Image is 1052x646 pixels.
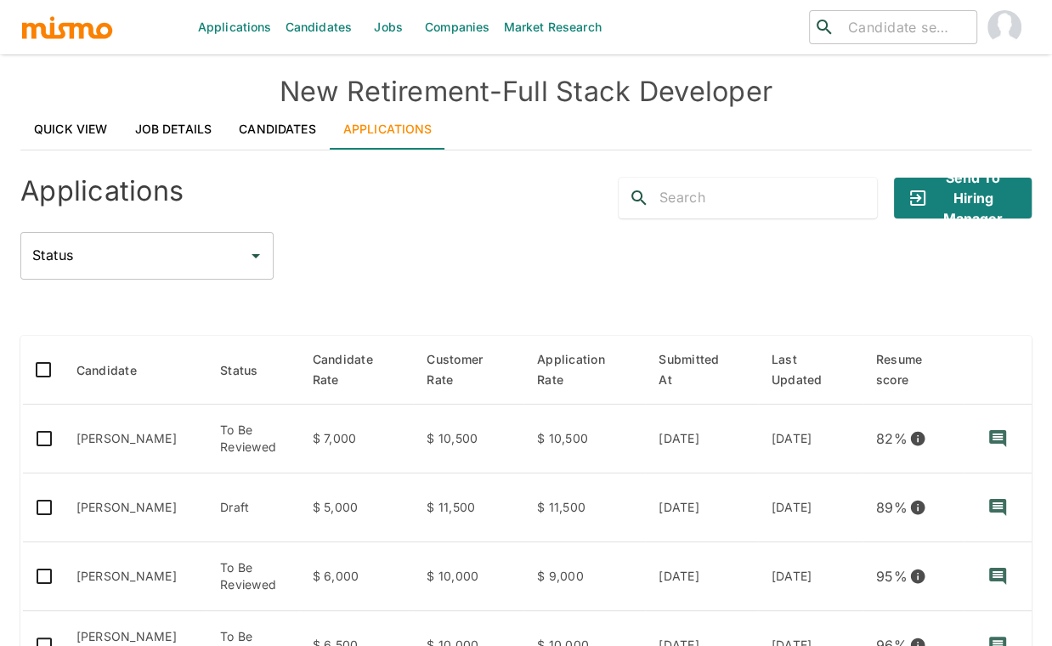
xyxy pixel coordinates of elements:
[876,427,908,450] p: 82 %
[758,473,863,542] td: [DATE]
[758,542,863,611] td: [DATE]
[225,109,330,150] a: Candidates
[299,473,414,542] td: $ 5,000
[876,564,908,588] p: 95 %
[909,568,926,585] svg: View resume score details
[876,349,950,390] span: Resume score
[206,542,298,611] td: To Be Reviewed
[244,244,268,268] button: Open
[20,75,1032,109] h4: New Retirement - Full Stack Developer
[659,349,744,390] span: Submitted At
[909,499,926,516] svg: View resume score details
[619,178,659,218] button: search
[987,10,1021,44] img: Carmen Vilachá
[758,405,863,473] td: [DATE]
[977,487,1018,528] button: recent-notes
[659,184,877,212] input: Search
[894,178,1032,218] button: Send to Hiring Manager
[645,405,757,473] td: [DATE]
[645,542,757,611] td: [DATE]
[220,360,280,381] span: Status
[313,349,400,390] span: Candidate Rate
[909,430,926,447] svg: View resume score details
[63,542,207,611] td: [PERSON_NAME]
[413,473,523,542] td: $ 11,500
[63,405,207,473] td: [PERSON_NAME]
[20,109,122,150] a: Quick View
[20,14,114,40] img: logo
[841,15,970,39] input: Candidate search
[63,473,207,542] td: [PERSON_NAME]
[537,349,631,390] span: Application Rate
[977,556,1018,597] button: recent-notes
[20,174,184,208] h4: Applications
[645,473,757,542] td: [DATE]
[772,349,849,390] span: Last Updated
[206,473,298,542] td: Draft
[876,496,908,519] p: 89 %
[299,405,414,473] td: $ 7,000
[413,405,523,473] td: $ 10,500
[427,349,510,390] span: Customer Rate
[413,542,523,611] td: $ 10,000
[76,360,159,381] span: Candidate
[330,109,446,150] a: Applications
[977,418,1018,459] button: recent-notes
[206,405,298,473] td: To Be Reviewed
[122,109,226,150] a: Job Details
[523,473,645,542] td: $ 11,500
[523,542,645,611] td: $ 9,000
[523,405,645,473] td: $ 10,500
[299,542,414,611] td: $ 6,000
